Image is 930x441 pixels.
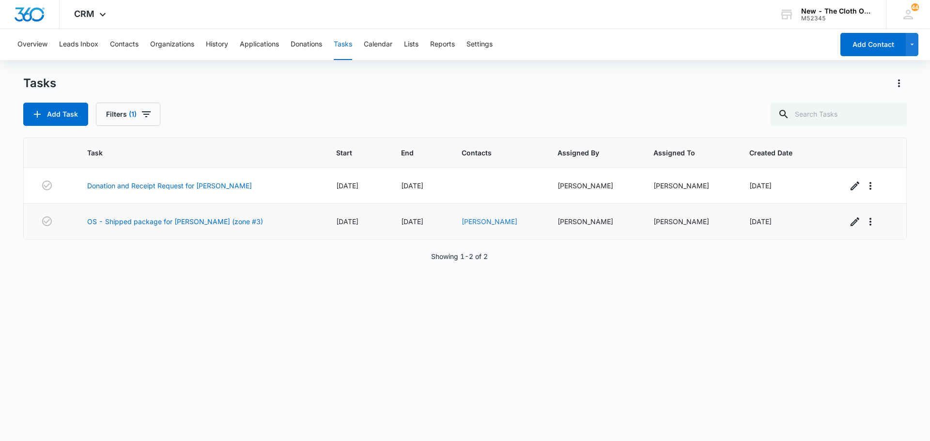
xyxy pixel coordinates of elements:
[840,33,906,56] button: Add Contact
[364,29,392,60] button: Calendar
[336,148,364,158] span: Start
[401,182,423,190] span: [DATE]
[770,103,907,126] input: Search Tasks
[653,181,726,191] div: [PERSON_NAME]
[749,148,810,158] span: Created Date
[74,9,94,19] span: CRM
[23,103,88,126] button: Add Task
[87,216,263,227] a: OS - Shipped package for [PERSON_NAME] (zone #3)
[558,148,616,158] span: Assigned By
[558,181,630,191] div: [PERSON_NAME]
[749,217,772,226] span: [DATE]
[87,181,252,191] a: Donation and Receipt Request for [PERSON_NAME]
[749,182,772,190] span: [DATE]
[462,217,517,226] a: [PERSON_NAME]
[17,29,47,60] button: Overview
[801,15,872,22] div: account id
[401,217,423,226] span: [DATE]
[59,29,98,60] button: Leads Inbox
[150,29,194,60] button: Organizations
[96,103,160,126] button: Filters(1)
[336,182,358,190] span: [DATE]
[911,3,919,11] span: 44
[240,29,279,60] button: Applications
[430,29,455,60] button: Reports
[462,148,520,158] span: Contacts
[87,148,299,158] span: Task
[334,29,352,60] button: Tasks
[129,111,137,118] span: (1)
[466,29,493,60] button: Settings
[401,148,424,158] span: End
[110,29,139,60] button: Contacts
[558,216,630,227] div: [PERSON_NAME]
[801,7,872,15] div: account name
[911,3,919,11] div: notifications count
[431,251,488,261] p: Showing 1-2 of 2
[404,29,418,60] button: Lists
[653,216,726,227] div: [PERSON_NAME]
[891,76,907,91] button: Actions
[206,29,228,60] button: History
[23,76,56,91] h1: Tasks
[291,29,322,60] button: Donations
[336,217,358,226] span: [DATE]
[653,148,712,158] span: Assigned To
